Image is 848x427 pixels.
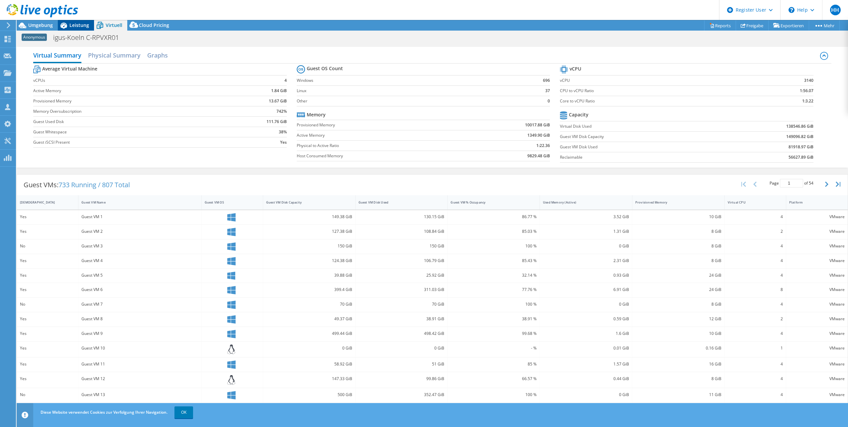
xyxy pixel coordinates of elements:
[728,375,783,382] div: 4
[635,286,721,293] div: 24 GiB
[543,375,629,382] div: 0.44 GiB
[548,98,550,104] b: 0
[809,20,840,31] a: Mehr
[536,142,550,149] b: 1:22.36
[33,87,226,94] label: Active Memory
[635,391,721,398] div: 11 GiB
[789,7,795,13] svg: \n
[22,34,47,41] span: Anonymous
[20,360,75,368] div: Yes
[560,133,720,140] label: Guest VM Disk Capacity
[359,375,445,382] div: 99.86 GiB
[266,242,352,250] div: 150 GiB
[635,200,713,205] div: Provisioned Memory
[780,179,803,188] input: jump to page
[786,123,813,130] b: 138546.86 GiB
[451,301,537,308] div: 100 %
[139,22,169,28] span: Cloud Pricing
[359,391,445,398] div: 352.47 GiB
[635,272,721,279] div: 24 GiB
[266,228,352,235] div: 127.38 GiB
[786,133,813,140] b: 149096.82 GiB
[560,154,720,161] label: Reclaimable
[728,301,783,308] div: 4
[728,257,783,264] div: 4
[20,213,75,220] div: Yes
[789,144,813,150] b: 81918.97 GiB
[33,98,226,104] label: Provisioned Memory
[20,315,75,323] div: Yes
[789,228,845,235] div: VMware
[451,286,537,293] div: 77.76 %
[307,111,326,118] b: Memory
[297,153,465,159] label: Host Consumed Memory
[543,200,621,205] div: Used Memory (Active)
[266,391,352,398] div: 500 GiB
[359,242,445,250] div: 150 GiB
[359,228,445,235] div: 108.84 GiB
[20,345,75,352] div: Yes
[543,360,629,368] div: 1.57 GiB
[266,272,352,279] div: 39.88 GiB
[569,111,588,118] b: Capacity
[736,20,769,31] a: Freigabe
[266,345,352,352] div: 0 GiB
[20,286,75,293] div: Yes
[789,345,845,352] div: VMware
[560,98,747,104] label: Core to vCPU Ratio
[359,330,445,337] div: 498.42 GiB
[789,301,845,308] div: VMware
[451,272,537,279] div: 32.14 %
[359,345,445,352] div: 0 GiB
[58,180,130,189] span: 733 Running / 807 Total
[266,301,352,308] div: 70 GiB
[635,228,721,235] div: 8 GiB
[789,391,845,398] div: VMware
[17,175,137,195] div: Guest VMs:
[451,375,537,382] div: 66.57 %
[728,228,783,235] div: 2
[297,77,517,84] label: Windows
[770,179,813,188] span: Page of
[88,49,141,62] h2: Physical Summary
[81,360,198,368] div: Guest VM 11
[570,66,581,72] b: vCPU
[69,22,89,28] span: Leistung
[50,34,129,41] h1: igus-Koeln C-RPVXR01
[635,257,721,264] div: 8 GiB
[451,228,537,235] div: 85.03 %
[33,118,226,125] label: Guest Used Disk
[81,301,198,308] div: Guest VM 7
[359,272,445,279] div: 25.92 GiB
[297,122,465,128] label: Provisioned Memory
[297,132,465,139] label: Active Memory
[20,228,75,235] div: Yes
[266,257,352,264] div: 124.38 GiB
[266,375,352,382] div: 147.33 GiB
[20,200,67,205] div: [DEMOGRAPHIC_DATA]
[635,375,721,382] div: 8 GiB
[280,139,287,146] b: Yes
[359,257,445,264] div: 106.79 GiB
[33,108,226,115] label: Memory Oversubscription
[560,77,747,84] label: vCPU
[451,200,529,205] div: Guest VM % Occupancy
[266,118,287,125] b: 111.76 GiB
[560,144,720,150] label: Guest VM Disk Used
[276,108,287,115] b: 742%
[451,330,537,337] div: 99.68 %
[451,360,537,368] div: 85 %
[728,330,783,337] div: 4
[527,132,550,139] b: 1349.90 GiB
[266,330,352,337] div: 499.44 GiB
[789,272,845,279] div: VMware
[728,391,783,398] div: 4
[359,286,445,293] div: 311.03 GiB
[33,129,226,135] label: Guest Whitespace
[789,257,845,264] div: VMware
[525,122,550,128] b: 10017.88 GiB
[545,87,550,94] b: 37
[42,66,97,72] b: Average Virtual Machine
[789,200,837,205] div: Platform
[269,98,287,104] b: 13.67 GiB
